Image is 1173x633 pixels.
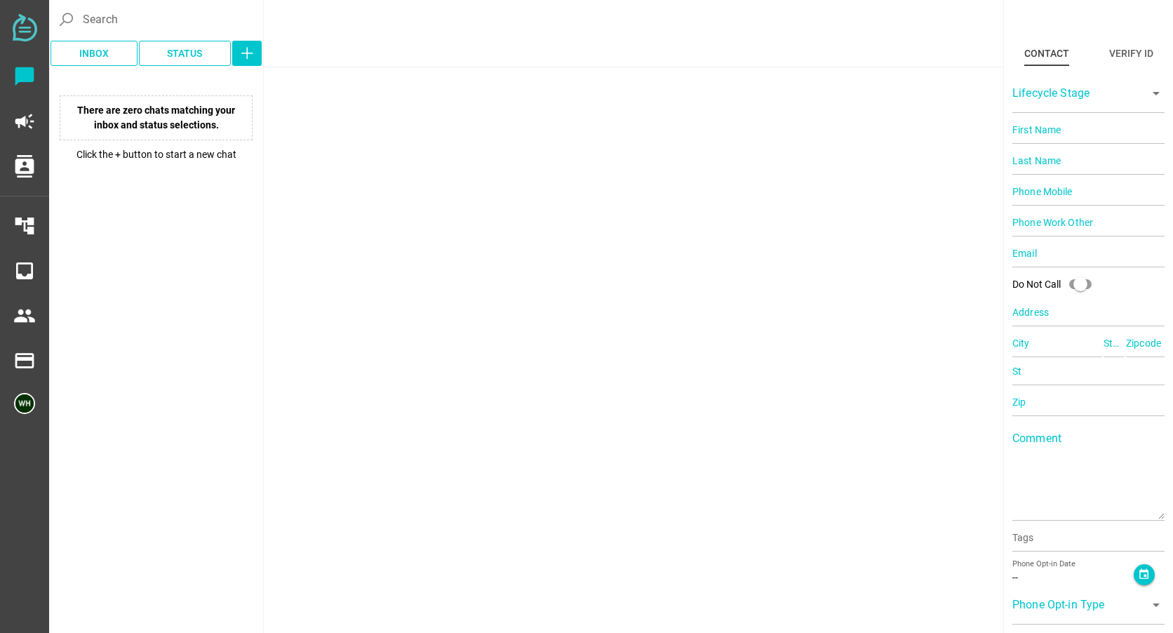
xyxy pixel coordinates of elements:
input: First Name [1012,116,1165,144]
input: State [1104,329,1125,357]
i: contacts [13,155,36,178]
input: City [1012,329,1102,357]
input: Zip [1012,388,1165,416]
p: There are zero chats matching your inbox and status selections. [60,95,253,140]
div: Do Not Call [1012,277,1061,292]
input: Phone Work Other [1012,208,1165,236]
button: Status [139,41,232,66]
div: Do Not Call [1012,270,1100,298]
i: inbox [13,260,36,282]
input: St [1012,357,1165,385]
i: payment [13,349,36,372]
div: Contact [1024,45,1069,62]
button: Inbox [51,41,138,66]
input: Address [1012,298,1165,326]
i: chat_bubble [13,65,36,88]
span: Inbox [79,45,109,62]
i: people [13,305,36,327]
input: Tags [1012,533,1165,550]
i: campaign [13,110,36,133]
i: account_tree [13,215,36,237]
input: Email [1012,239,1165,267]
div: Phone Opt-in Date [1012,559,1134,571]
div: Verify ID [1109,45,1153,62]
i: arrow_drop_down [1148,85,1165,102]
span: Status [167,45,202,62]
img: svg+xml;base64,PD94bWwgdmVyc2lvbj0iMS4wIiBlbmNvZGluZz0iVVRGLTgiPz4KPHN2ZyB2ZXJzaW9uPSIxLjEiIHZpZX... [13,14,37,41]
input: Zipcode [1126,329,1165,357]
img: 5edff51079ed9903661a2266-30.png [14,393,35,414]
i: event [1138,568,1150,580]
input: Phone Mobile [1012,178,1165,206]
p: Click the + button to start a new chat [53,147,260,162]
input: Last Name [1012,147,1165,175]
i: arrow_drop_down [1148,597,1165,613]
textarea: Comment [1012,437,1165,519]
div: -- [1012,571,1134,585]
